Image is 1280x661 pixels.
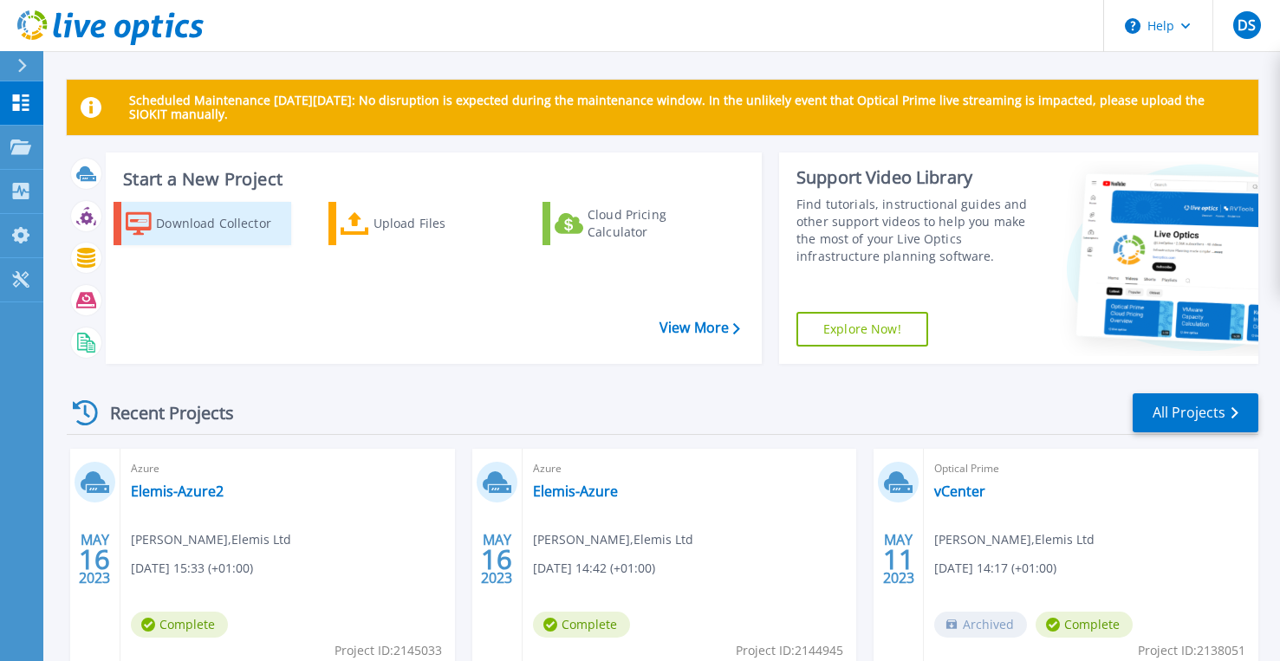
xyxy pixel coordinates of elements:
[328,202,506,245] a: Upload Files
[131,483,224,500] a: Elemis-Azure2
[131,459,445,478] span: Azure
[533,559,655,578] span: [DATE] 14:42 (+01:00)
[481,552,512,567] span: 16
[882,528,915,591] div: MAY 2023
[374,206,502,241] div: Upload Files
[480,528,513,591] div: MAY 2023
[934,459,1248,478] span: Optical Prime
[1133,393,1258,432] a: All Projects
[335,641,442,660] span: Project ID: 2145033
[796,312,928,347] a: Explore Now!
[533,612,630,638] span: Complete
[533,530,693,549] span: [PERSON_NAME] , Elemis Ltd
[79,552,110,567] span: 16
[78,528,111,591] div: MAY 2023
[156,206,287,241] div: Download Collector
[934,559,1056,578] span: [DATE] 14:17 (+01:00)
[588,206,716,241] div: Cloud Pricing Calculator
[934,483,985,500] a: vCenter
[659,320,740,336] a: View More
[123,170,739,189] h3: Start a New Project
[934,612,1027,638] span: Archived
[533,483,618,500] a: Elemis-Azure
[1138,641,1245,660] span: Project ID: 2138051
[131,559,253,578] span: [DATE] 15:33 (+01:00)
[67,392,257,434] div: Recent Projects
[131,612,228,638] span: Complete
[796,166,1036,189] div: Support Video Library
[883,552,914,567] span: 11
[1238,18,1256,32] span: DS
[129,94,1244,121] p: Scheduled Maintenance [DATE][DATE]: No disruption is expected during the maintenance window. In t...
[1036,612,1133,638] span: Complete
[131,530,291,549] span: [PERSON_NAME] , Elemis Ltd
[114,202,291,245] a: Download Collector
[533,459,847,478] span: Azure
[543,202,720,245] a: Cloud Pricing Calculator
[736,641,843,660] span: Project ID: 2144945
[934,530,1095,549] span: [PERSON_NAME] , Elemis Ltd
[796,196,1036,265] div: Find tutorials, instructional guides and other support videos to help you make the most of your L...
